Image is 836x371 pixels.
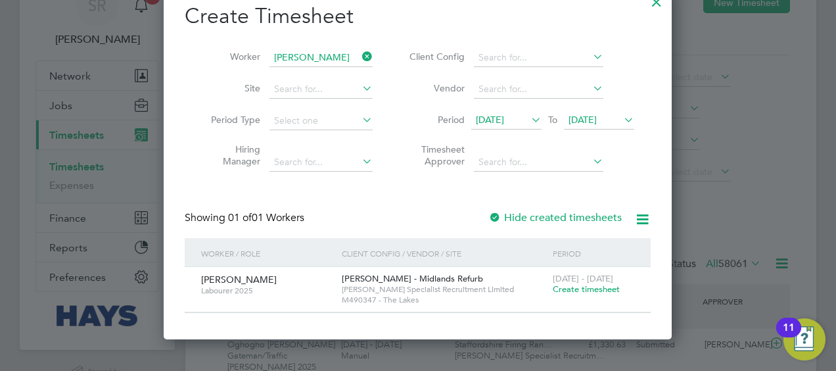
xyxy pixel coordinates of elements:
[201,51,260,62] label: Worker
[228,211,252,224] span: 01 of
[338,238,549,268] div: Client Config / Vendor / Site
[185,211,307,225] div: Showing
[269,80,373,99] input: Search for...
[185,3,651,30] h2: Create Timesheet
[406,143,465,167] label: Timesheet Approver
[549,238,638,268] div: Period
[269,49,373,67] input: Search for...
[476,114,504,126] span: [DATE]
[553,284,620,295] span: Create timesheet
[201,143,260,167] label: Hiring Manager
[201,285,332,296] span: Labourer 2025
[544,111,561,128] span: To
[201,82,260,94] label: Site
[406,114,465,126] label: Period
[488,211,622,224] label: Hide created timesheets
[342,295,546,305] span: M490347 - The Lakes
[569,114,597,126] span: [DATE]
[406,82,465,94] label: Vendor
[201,274,277,285] span: [PERSON_NAME]
[269,112,373,130] input: Select one
[342,273,483,284] span: [PERSON_NAME] - Midlands Refurb
[553,273,613,284] span: [DATE] - [DATE]
[474,49,603,67] input: Search for...
[783,328,795,345] div: 11
[269,153,373,172] input: Search for...
[474,80,603,99] input: Search for...
[198,238,338,268] div: Worker / Role
[474,153,603,172] input: Search for...
[228,211,304,224] span: 01 Workers
[783,318,825,360] button: Open Resource Center, 11 new notifications
[201,114,260,126] label: Period Type
[342,284,546,295] span: [PERSON_NAME] Specialist Recruitment Limited
[406,51,465,62] label: Client Config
